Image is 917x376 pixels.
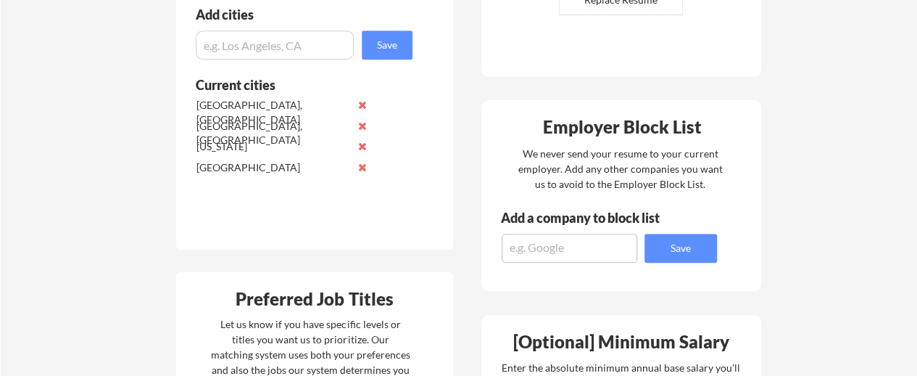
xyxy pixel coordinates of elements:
[180,290,449,308] div: Preferred Job Titles
[486,333,756,351] div: [Optional] Minimum Salary
[196,139,349,154] div: [US_STATE]
[501,211,682,224] div: Add a company to block list
[196,160,349,175] div: [GEOGRAPHIC_DATA]
[196,30,354,60] input: e.g. Los Angeles, CA
[196,8,416,21] div: Add cities
[196,119,349,147] div: [GEOGRAPHIC_DATA], [GEOGRAPHIC_DATA]
[517,146,723,192] div: We never send your resume to your current employer. Add any other companies you want us to avoid ...
[644,234,717,263] button: Save
[196,98,349,126] div: [GEOGRAPHIC_DATA], [GEOGRAPHIC_DATA]
[362,30,412,60] button: Save
[196,78,397,91] div: Current cities
[487,118,757,136] div: Employer Block List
